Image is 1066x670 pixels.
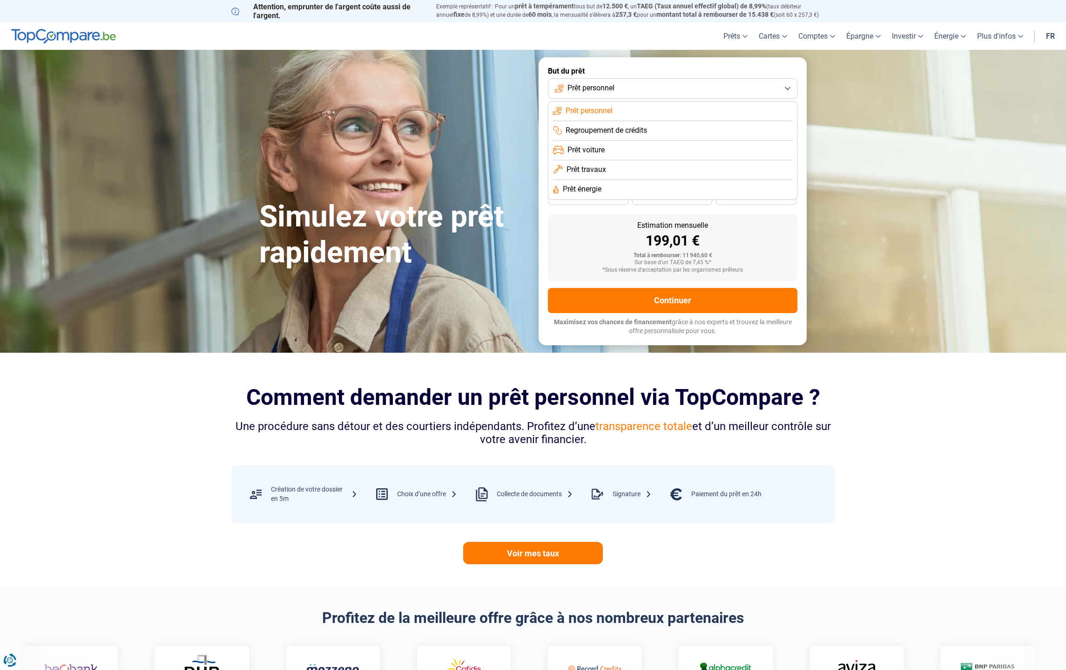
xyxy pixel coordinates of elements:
div: Sur base d'un TAEG de 7,45 %* [555,260,790,266]
span: Prêt personnel [567,83,614,93]
span: 257,3 € [615,11,637,18]
p: Attention, emprunter de l'argent coûte aussi de l'argent. [231,2,425,20]
img: TopCompare [11,29,116,44]
span: Prêt travaux [567,164,606,175]
a: Épargne [841,22,886,50]
a: Investir [886,22,929,50]
span: 24 mois [746,195,767,201]
span: 60 mois [528,11,552,18]
div: Estimation mensuelle [555,222,790,229]
button: Continuer [548,288,797,313]
span: Prêt personnel [566,106,613,116]
a: Énergie [929,22,972,50]
div: Collecte de documents [497,490,573,499]
span: TAEG (Taux annuel effectif global) de 8,99% [637,2,766,10]
span: Prêt énergie [563,184,601,194]
a: Plus d'infos [972,22,1029,50]
h2: Profitez de la meilleure offre grâce à nos nombreux partenaires [231,609,835,627]
a: Voir mes taux [463,542,603,564]
div: Création de votre dossier en 5m [271,485,358,503]
div: Paiement du prêt en 24h [691,490,762,499]
h2: Comment demander un prêt personnel via TopCompare ? [231,384,835,410]
span: Maximisez vos chances de financement [554,318,672,326]
p: grâce à nos experts et trouvez la meilleure offre personnalisée pour vous. [548,318,797,336]
a: Prêts [718,22,753,50]
div: *Sous réserve d'acceptation par les organismes prêteurs [555,267,790,273]
span: Prêt voiture [567,145,605,155]
a: Comptes [793,22,841,50]
div: Signature [613,490,652,499]
a: Cartes [753,22,793,50]
span: transparence totale [595,420,692,433]
h1: Simulez votre prêt rapidement [259,199,527,271]
div: Une procédure sans détour et des courtiers indépendants. Profitez d’une et d’un meilleur contrôle... [231,420,835,447]
span: Regroupement de crédits [566,125,647,136]
label: But du prêt [548,67,797,75]
span: fixe [453,11,465,18]
div: Choix d’une offre [397,490,457,499]
span: 30 mois [662,195,682,201]
div: 199,01 € [555,234,790,248]
a: fr [1040,22,1060,50]
p: Exemple représentatif : Pour un tous but de , un (taux débiteur annuel de 8,99%) et une durée de ... [436,2,835,19]
button: Prêt personnel [548,78,797,99]
div: Total à rembourser: 11 940,60 € [555,253,790,259]
span: 12.500 € [602,2,628,10]
span: montant total à rembourser de 15.438 € [656,11,774,18]
span: prêt à tempérament [515,2,574,10]
span: 36 mois [578,195,598,201]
